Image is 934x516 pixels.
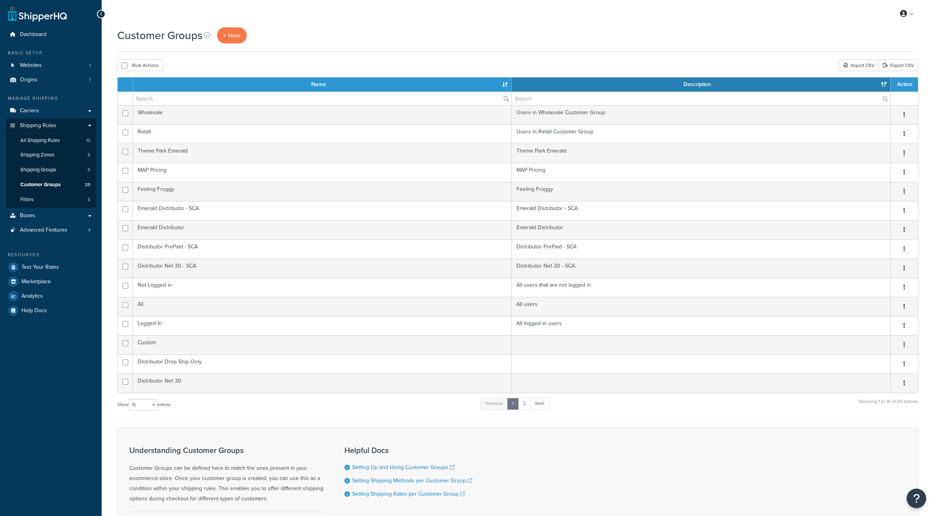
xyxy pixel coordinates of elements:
[117,399,170,411] label: Show entries
[507,398,519,410] a: 1
[133,297,512,316] td: All
[6,178,96,192] li: Customer Groups
[85,182,90,188] span: 25
[512,201,891,220] td: Emerald Distributor - SCA
[6,95,96,102] div: Manage Shipping
[6,260,96,274] a: Test Your Rates
[6,73,96,87] a: Origins 1
[530,398,549,410] a: Next
[6,148,96,162] li: Shipping Zones
[512,92,890,105] input: Search
[22,279,51,285] span: Marketplace
[133,316,512,335] td: Logged In
[20,227,67,234] span: Advanced Features
[512,297,891,316] td: All users
[6,304,96,318] a: Help Docs
[20,77,38,83] span: Origins
[117,59,163,71] button: Bulk Actions
[6,289,96,303] a: Analytics
[6,148,96,162] a: Shipping Zones 8
[352,490,465,498] a: Setting Shipping Rates per Customer Group
[20,31,47,38] span: Dashboard
[512,278,891,297] td: All users that are not logged in
[6,104,96,118] a: Carriers
[133,124,512,144] td: Retail
[89,77,91,83] span: 1
[20,122,56,129] span: Shipping Rules
[891,77,918,92] th: Action
[6,192,96,207] a: Filters 8
[907,489,926,508] button: Open Resource Center
[512,163,891,182] td: MAP Pricing
[6,58,96,73] a: Websites 1
[133,105,512,124] td: Wholesale
[839,59,878,71] div: Import CSV
[6,178,96,192] a: Customer Groups 25
[512,182,891,201] td: Feeling Froggy
[88,152,90,158] span: 8
[20,62,42,69] span: Websites
[512,316,891,335] td: All logged in users
[6,163,96,177] a: Shipping Groups 6
[133,354,512,374] td: Distributor Drop Ship Only
[128,399,158,411] select: Showentries
[133,374,512,393] td: Distributor Net 30
[352,476,472,485] a: Setting Shipping Methods per Customer Group
[352,463,455,471] a: Setting Up and Using Customer Groups
[512,259,891,278] td: Distributor Net 30 - SCA
[6,192,96,207] li: Filters
[133,278,512,297] td: Not Logged in
[6,163,96,177] li: Shipping Groups
[117,28,203,43] h1: Customer Groups
[20,152,54,158] span: Shipping Zones
[133,163,512,182] td: MAP Pricing
[133,259,512,278] td: Distributor Net 30 - SCA
[6,119,96,133] a: Shipping Rules
[86,137,90,144] span: 10
[133,182,512,201] td: Feeling Froggy
[6,27,96,42] a: Dashboard
[6,223,96,237] li: Advanced Features
[6,50,96,56] div: Basic Setup
[22,293,43,300] span: Analytics
[878,59,918,71] a: Export CSV
[133,201,512,220] td: Emerald Distributor - SCA
[6,209,96,223] a: Boxes
[6,58,96,73] li: Websites
[6,133,96,148] li: All Shipping Rules
[6,73,96,87] li: Origins
[20,182,61,188] span: Customer Groups
[89,62,91,69] span: 1
[133,77,512,92] th: Name: activate to sort column ascending
[344,446,472,455] h3: Helpful Docs
[6,119,96,208] li: Shipping Rules
[512,220,891,239] td: Emerald Distributor
[133,335,512,354] td: Custom
[859,397,918,414] div: Showing 1 to 15 of 25 entries
[518,398,531,410] a: 2
[20,108,39,114] span: Carriers
[22,307,47,314] span: Help Docs
[129,446,325,455] h3: Understanding Customer Groups
[133,220,512,239] td: Emerald Distributor
[223,31,240,40] span: + New
[20,167,56,173] span: Shipping Groups
[8,6,67,22] a: ShipperHQ Home
[6,223,96,237] a: Advanced Features 4
[512,239,891,259] td: Distributor PrePaid - SCA
[6,133,96,148] a: All Shipping Rules 10
[512,105,891,124] td: Users in Wholesale Customer Group
[133,92,511,105] input: Search
[129,446,325,504] div: Customer Groups can be defined here to match the ones present in your ecommerce store. Once your ...
[512,144,891,163] td: Theme Park Emerald
[6,275,96,289] a: Marketplace
[20,212,35,219] span: Boxes
[133,239,512,259] td: Distributor PrePaid - SCA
